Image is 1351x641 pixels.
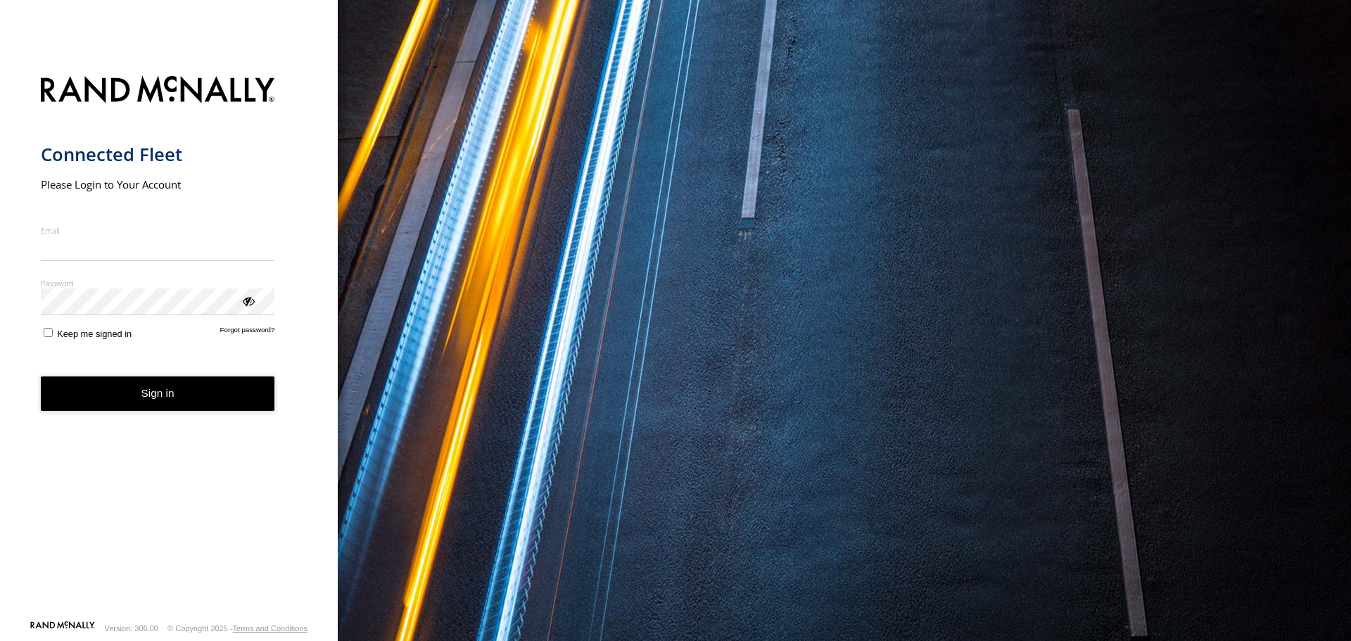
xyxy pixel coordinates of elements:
a: Forgot password? [220,326,275,339]
a: Visit our Website [30,621,95,635]
input: Keep me signed in [44,328,53,337]
img: Rand McNally [41,73,275,109]
button: Sign in [41,376,275,411]
div: Version: 306.00 [105,624,158,633]
h2: Please Login to Your Account [41,177,275,191]
label: Email [41,225,275,236]
form: main [41,68,298,620]
div: ViewPassword [241,293,255,307]
a: Terms and Conditions [233,624,307,633]
label: Password [41,278,275,288]
h1: Connected Fleet [41,143,275,166]
div: © Copyright 2025 - [167,624,307,633]
span: Keep me signed in [57,329,132,339]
